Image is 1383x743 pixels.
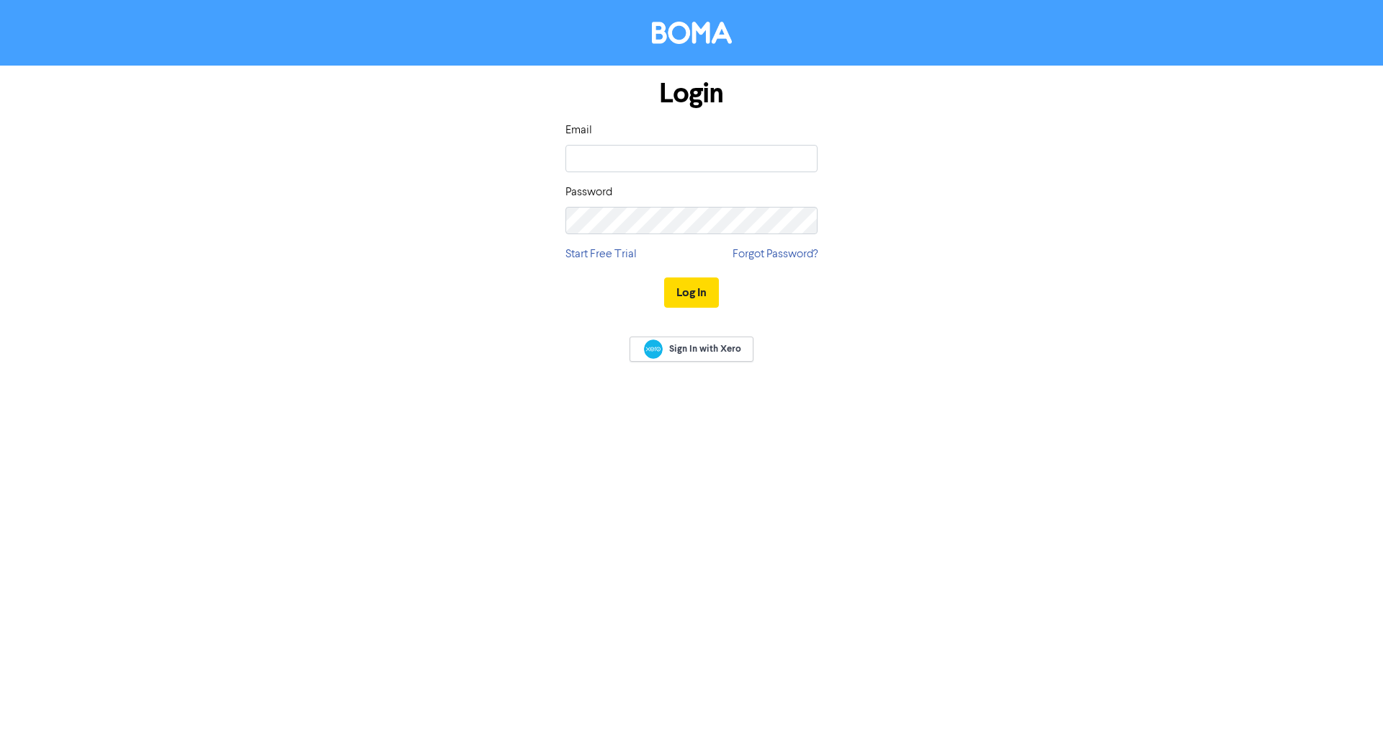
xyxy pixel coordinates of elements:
a: Forgot Password? [733,246,818,263]
button: Log In [664,277,719,308]
img: BOMA Logo [652,22,732,44]
label: Password [565,184,612,201]
a: Sign In with Xero [630,337,753,362]
span: Sign In with Xero [669,342,741,355]
label: Email [565,122,592,139]
a: Start Free Trial [565,246,637,263]
h1: Login [565,77,818,110]
img: Xero logo [644,339,663,359]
